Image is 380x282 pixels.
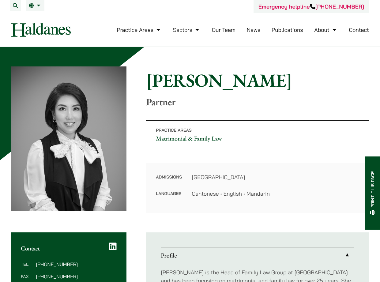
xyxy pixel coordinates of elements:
dd: [PHONE_NUMBER] [36,262,117,267]
p: Partner [146,96,369,108]
a: About [314,26,337,33]
h1: [PERSON_NAME] [146,69,369,91]
dt: Tel [21,262,33,274]
a: News [247,26,261,33]
a: Practice Areas [117,26,162,33]
dd: Cantonese • English • Mandarin [192,190,359,198]
img: Logo of Haldanes [11,23,71,37]
dt: Languages [156,190,182,198]
a: Contact [349,26,369,33]
a: Matrimonial & Family Law [156,134,222,142]
dd: [GEOGRAPHIC_DATA] [192,173,359,181]
dt: Admissions [156,173,182,190]
span: Practice Areas [156,127,192,133]
a: Emergency helpline[PHONE_NUMBER] [258,3,364,10]
dd: [PHONE_NUMBER] [36,274,117,279]
a: EN [29,3,42,8]
a: Publications [272,26,303,33]
h2: Contact [21,245,117,252]
a: Sectors [173,26,201,33]
a: Profile [161,247,354,263]
a: Our Team [212,26,235,33]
